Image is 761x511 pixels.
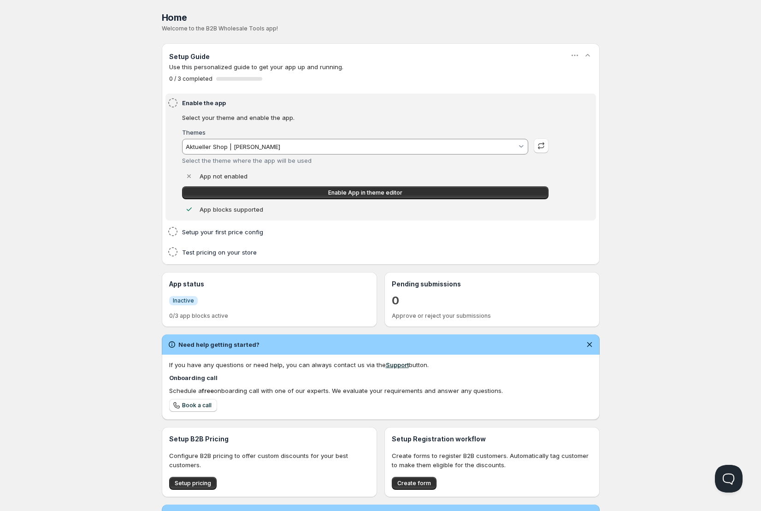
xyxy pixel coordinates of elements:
[169,451,370,469] p: Configure B2B pricing to offer custom discounts for your best customers.
[328,189,402,196] span: Enable App in theme editor
[162,25,600,32] p: Welcome to the B2B Wholesale Tools app!
[169,279,370,289] h3: App status
[169,399,217,412] a: Book a call
[178,340,260,349] h2: Need help getting started?
[169,296,198,305] a: InfoInactive
[169,52,210,61] h3: Setup Guide
[392,477,437,490] button: Create form
[169,312,370,320] p: 0/3 app blocks active
[169,360,592,369] div: If you have any questions or need help, you can always contact us via the button.
[392,293,399,308] a: 0
[392,279,592,289] h3: Pending submissions
[392,312,592,320] p: Approve or reject your submissions
[200,172,248,181] p: App not enabled
[182,98,551,107] h4: Enable the app
[173,297,194,304] span: Inactive
[162,12,187,23] span: Home
[175,480,211,487] span: Setup pricing
[169,386,592,395] div: Schedule a onboarding call with one of our experts. We evaluate your requirements and answer any ...
[182,248,551,257] h4: Test pricing on your store
[169,373,592,382] h4: Onboarding call
[169,477,217,490] button: Setup pricing
[392,451,592,469] p: Create forms to register B2B customers. Automatically tag customer to make them eligible for the ...
[182,402,212,409] span: Book a call
[169,62,592,71] p: Use this personalized guide to get your app up and running.
[200,205,263,214] p: App blocks supported
[169,434,370,444] h3: Setup B2B Pricing
[182,186,549,199] a: Enable App in theme editor
[202,387,214,394] b: free
[715,465,743,493] iframe: Help Scout Beacon - Open
[392,434,592,444] h3: Setup Registration workflow
[182,113,549,122] p: Select your theme and enable the app.
[386,361,409,368] a: Support
[182,157,528,164] div: Select the theme where the app will be used
[397,480,431,487] span: Create form
[182,227,551,237] h4: Setup your first price config
[182,129,206,136] label: Themes
[583,338,596,351] button: Dismiss notification
[169,75,212,83] span: 0 / 3 completed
